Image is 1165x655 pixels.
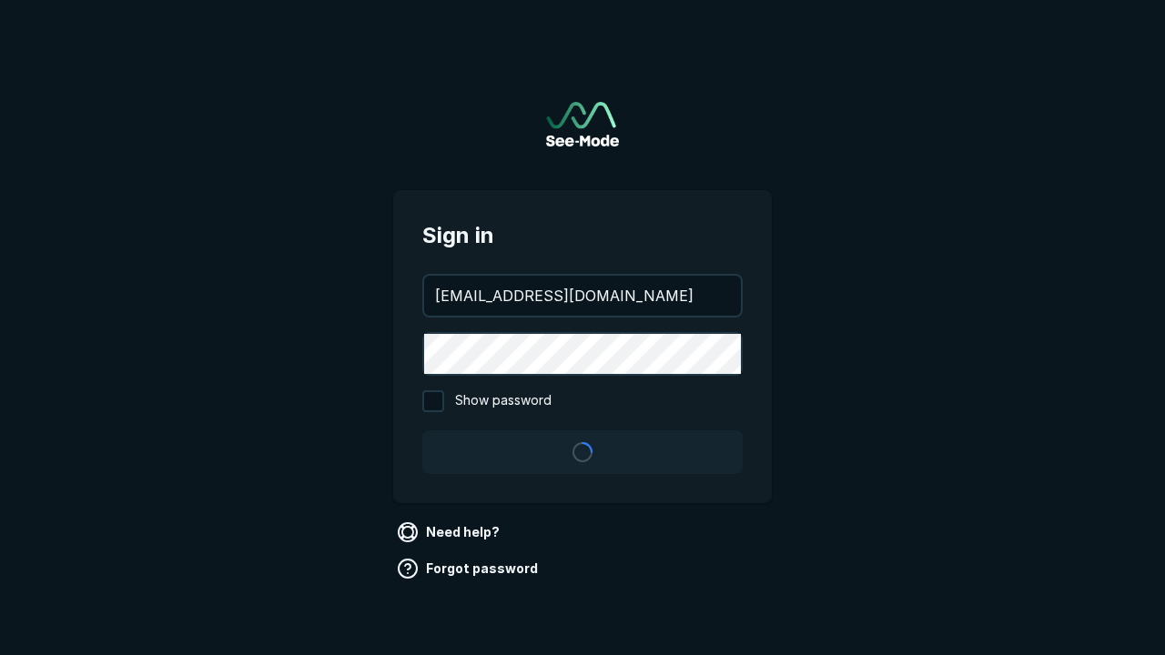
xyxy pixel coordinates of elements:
a: Need help? [393,518,507,547]
input: your@email.com [424,276,741,316]
span: Show password [455,390,552,412]
span: Sign in [422,219,743,252]
a: Forgot password [393,554,545,583]
a: Go to sign in [546,102,619,146]
img: See-Mode Logo [546,102,619,146]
